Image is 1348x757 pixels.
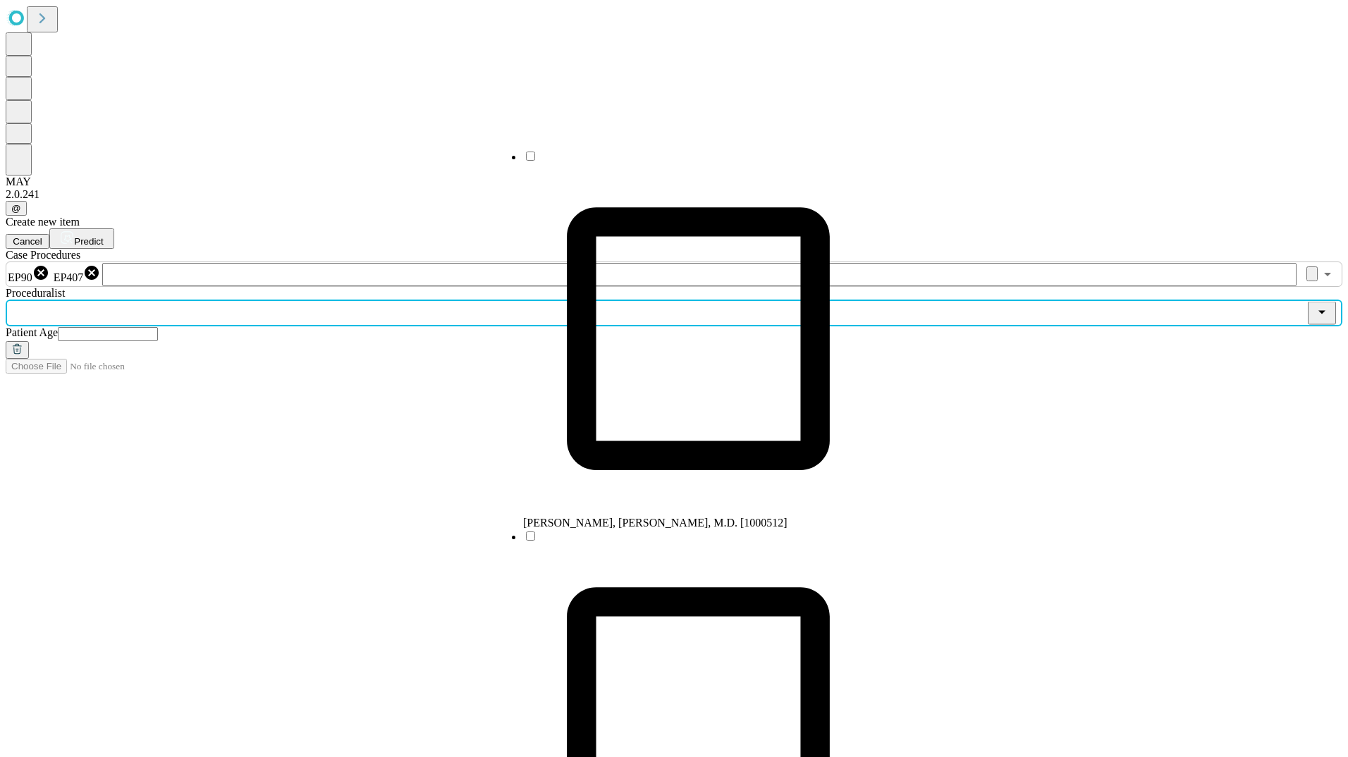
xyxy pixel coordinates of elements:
button: Clear [1306,266,1318,281]
span: EP407 [54,271,84,283]
span: [PERSON_NAME], [PERSON_NAME], M.D. [1000512] [523,517,788,529]
div: MAY [6,176,1342,188]
div: EP90 [8,264,49,284]
div: EP407 [54,264,101,284]
span: Patient Age [6,326,58,338]
span: Predict [74,236,103,247]
button: Predict [49,228,114,249]
button: Open [1318,264,1337,284]
span: Proceduralist [6,287,65,299]
button: Cancel [6,234,49,249]
div: 2.0.241 [6,188,1342,201]
span: EP90 [8,271,32,283]
span: @ [11,203,21,214]
button: Close [1308,302,1336,325]
span: Create new item [6,216,80,228]
span: Cancel [13,236,42,247]
button: @ [6,201,27,216]
span: Scheduled Procedure [6,249,80,261]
